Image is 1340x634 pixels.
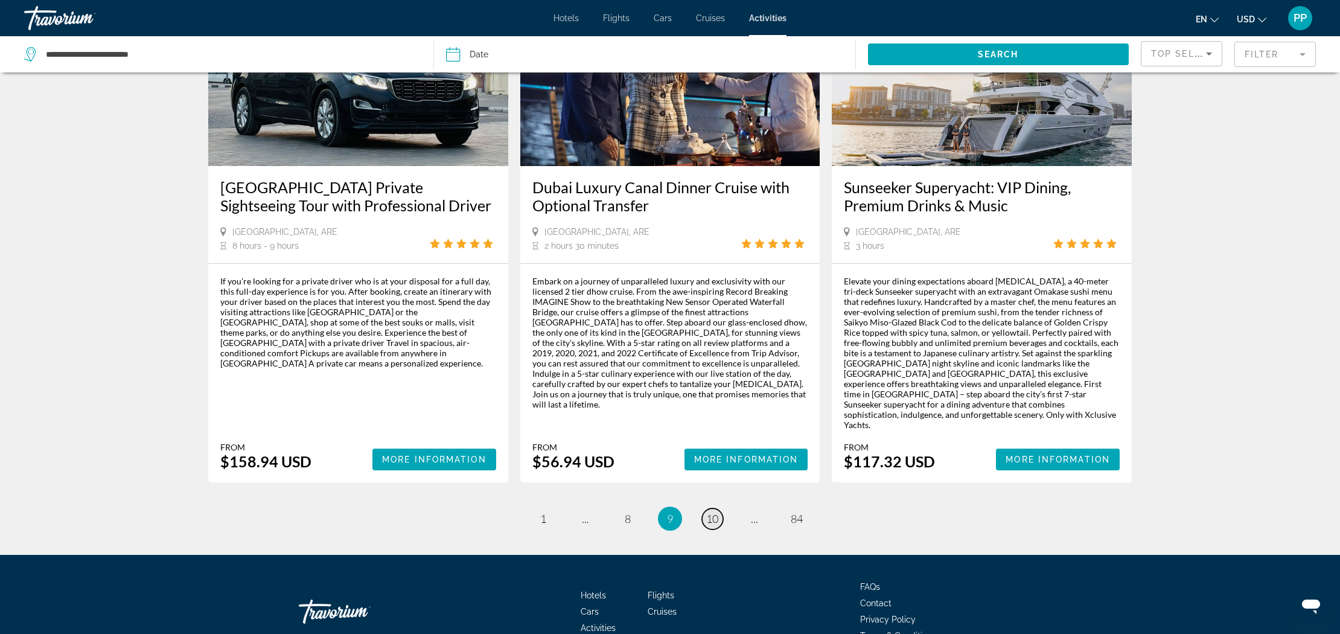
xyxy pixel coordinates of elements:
button: Change language [1196,10,1219,28]
a: Dubai Luxury Canal Dinner Cruise with Optional Transfer [532,178,808,214]
a: Cruises [696,13,725,23]
span: 9 [667,512,673,525]
span: More Information [694,455,799,464]
a: [GEOGRAPHIC_DATA] Private Sightseeing Tour with Professional Driver [220,178,496,214]
span: en [1196,14,1207,24]
span: 2 hours 30 minutes [544,241,619,251]
a: Travorium [24,2,145,34]
span: 8 hours - 9 hours [232,241,299,251]
div: From [844,442,935,452]
span: More Information [382,455,487,464]
span: Search [978,50,1019,59]
span: 8 [625,512,631,525]
button: Search [868,43,1129,65]
a: Flights [648,591,674,600]
div: $56.94 USD [532,452,614,470]
span: USD [1237,14,1255,24]
div: $117.32 USD [844,452,935,470]
div: From [220,442,311,452]
a: Cars [581,607,599,616]
span: 3 hours [856,241,884,251]
button: Filter [1234,41,1316,68]
div: If you’re looking for a private driver who is at your disposal for a full day, this full-day expe... [220,276,496,368]
span: More Information [1006,455,1110,464]
span: ... [751,512,758,525]
div: $158.94 USD [220,452,311,470]
a: Hotels [581,591,606,600]
span: 10 [706,512,718,525]
button: User Menu [1284,5,1316,31]
span: Top Sellers [1151,49,1220,59]
a: Activities [749,13,786,23]
div: Elevate your dining expectations aboard [MEDICAL_DATA], a 40-meter tri-deck Sunseeker superyacht ... [844,276,1120,430]
a: Activities [581,623,616,633]
span: 84 [791,512,803,525]
div: From [532,442,614,452]
a: Privacy Policy [860,615,916,624]
span: [GEOGRAPHIC_DATA], ARE [232,227,337,237]
a: Hotels [554,13,579,23]
a: Cruises [648,607,677,616]
a: Flights [603,13,630,23]
div: Embark on a journey of unparalleled luxury and exclusivity with our licensed 2 tier dhow cruise. ... [532,276,808,409]
nav: Pagination [208,507,1132,531]
button: Change currency [1237,10,1266,28]
a: FAQs [860,582,880,592]
button: More Information [996,449,1120,470]
span: PP [1294,12,1307,24]
a: Travorium [299,594,420,630]
span: [GEOGRAPHIC_DATA], ARE [544,227,649,237]
button: More Information [684,449,808,470]
button: Date [446,36,855,72]
button: More Information [372,449,496,470]
span: 1 [540,512,546,525]
iframe: Button to launch messaging window [1292,586,1330,624]
span: ... [582,512,589,525]
mat-select: Sort by [1151,46,1212,61]
span: [GEOGRAPHIC_DATA], ARE [856,227,961,237]
a: Sunseeker Superyacht: VIP Dining, Premium Drinks & Music [844,178,1120,214]
a: Cars [654,13,672,23]
a: Contact [860,598,892,608]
